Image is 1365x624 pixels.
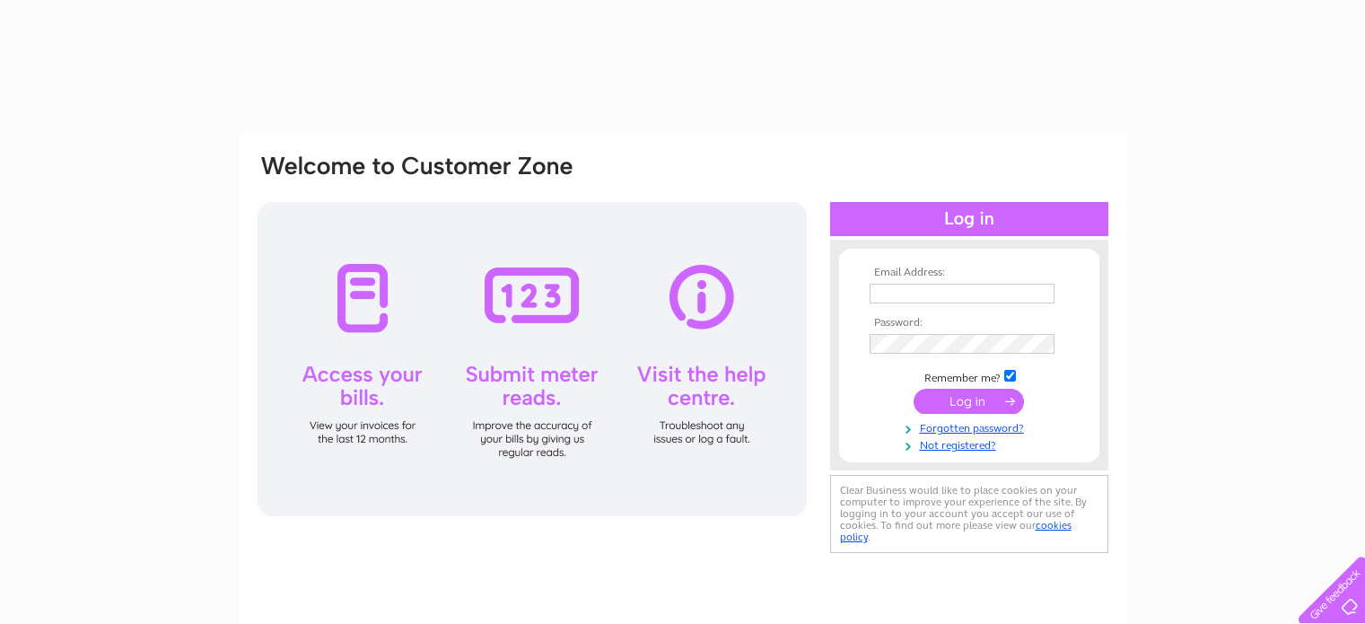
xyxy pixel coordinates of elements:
td: Remember me? [865,367,1073,385]
th: Password: [865,317,1073,330]
div: Clear Business would like to place cookies on your computer to improve your experience of the sit... [830,475,1108,553]
input: Submit [914,389,1024,414]
a: Forgotten password? [870,418,1073,435]
a: Not registered? [870,435,1073,453]
a: cookies policy [840,519,1072,543]
th: Email Address: [865,267,1073,279]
